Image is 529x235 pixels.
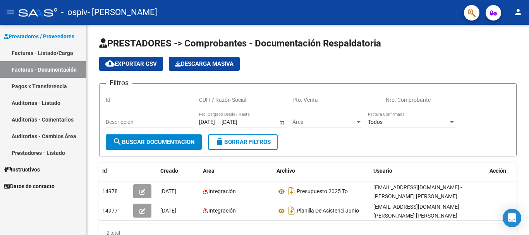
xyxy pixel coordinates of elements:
[105,60,157,67] span: Exportar CSV
[297,189,348,195] span: Presupuesto 2025 To
[102,188,118,194] span: 14978
[105,59,115,68] mat-icon: cloud_download
[157,163,200,179] datatable-header-cell: Creado
[160,208,176,214] span: [DATE]
[200,163,273,179] datatable-header-cell: Area
[102,208,118,214] span: 14977
[99,163,130,179] datatable-header-cell: Id
[199,119,215,125] input: Start date
[160,168,178,174] span: Creado
[278,118,286,127] button: Open calendar
[370,163,486,179] datatable-header-cell: Usuario
[216,119,220,125] span: –
[297,208,359,214] span: Planilla De Asistenci Junio
[489,168,506,174] span: Acción
[4,182,55,190] span: Datos de contacto
[486,163,525,179] datatable-header-cell: Acción
[222,119,259,125] input: End date
[102,168,107,174] span: Id
[503,209,521,227] div: Open Intercom Messenger
[99,57,163,71] button: Exportar CSV
[368,119,383,125] span: Todos
[292,119,355,125] span: Área
[208,188,236,194] span: Integración
[169,57,240,71] app-download-masive: Descarga masiva de comprobantes (adjuntos)
[203,168,215,174] span: Area
[208,134,278,150] button: Borrar Filtros
[373,184,462,199] span: [EMAIL_ADDRESS][DOMAIN_NAME] - [PERSON_NAME] [PERSON_NAME]
[106,134,202,150] button: Buscar Documentacion
[215,139,271,146] span: Borrar Filtros
[4,32,74,41] span: Prestadores / Proveedores
[287,185,297,197] i: Descargar documento
[6,7,15,17] mat-icon: menu
[208,208,236,214] span: Integración
[215,137,224,146] mat-icon: delete
[514,7,523,17] mat-icon: person
[61,4,88,21] span: - ospiv
[273,163,370,179] datatable-header-cell: Archivo
[88,4,157,21] span: - [PERSON_NAME]
[287,204,297,217] i: Descargar documento
[373,204,462,219] span: [EMAIL_ADDRESS][DOMAIN_NAME] - [PERSON_NAME] [PERSON_NAME]
[175,60,234,67] span: Descarga Masiva
[160,188,176,194] span: [DATE]
[106,77,132,88] h3: Filtros
[277,168,295,174] span: Archivo
[113,139,195,146] span: Buscar Documentacion
[169,57,240,71] button: Descarga Masiva
[4,165,40,174] span: Instructivos
[113,137,122,146] mat-icon: search
[99,38,381,49] span: PRESTADORES -> Comprobantes - Documentación Respaldatoria
[373,168,392,174] span: Usuario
